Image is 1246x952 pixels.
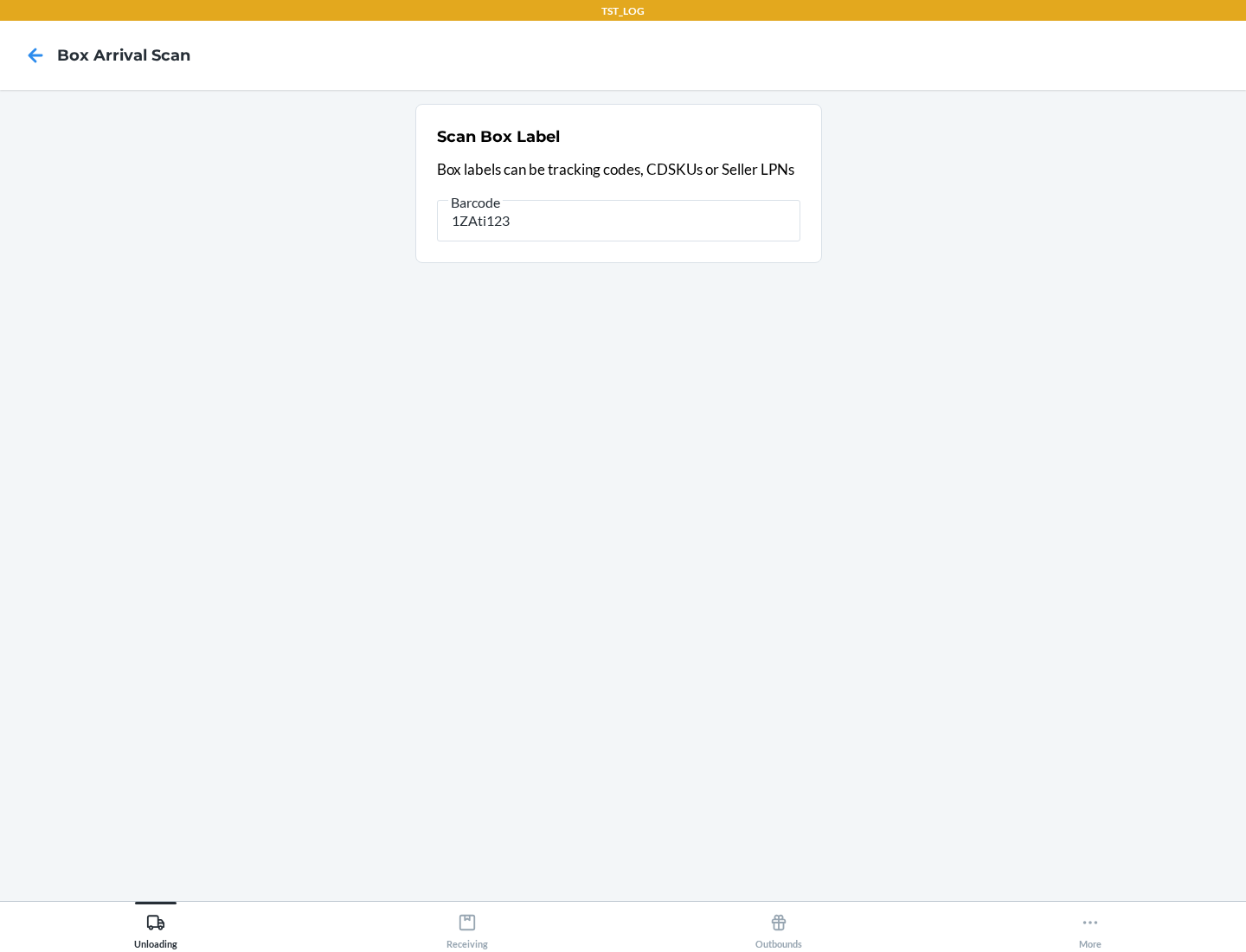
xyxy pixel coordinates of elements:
[1079,906,1101,949] div: More
[437,158,800,181] p: Box labels can be tracking codes, CDSKUs or Seller LPNs
[934,902,1246,949] button: More
[57,44,190,67] h4: Box Arrival Scan
[134,906,177,949] div: Unloading
[623,902,934,949] button: Outbounds
[448,194,503,211] span: Barcode
[755,906,802,949] div: Outbounds
[311,902,623,949] button: Receiving
[446,906,488,949] div: Receiving
[437,125,560,148] h2: Scan Box Label
[437,200,800,241] input: Barcode
[601,3,645,19] p: TST_LOG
